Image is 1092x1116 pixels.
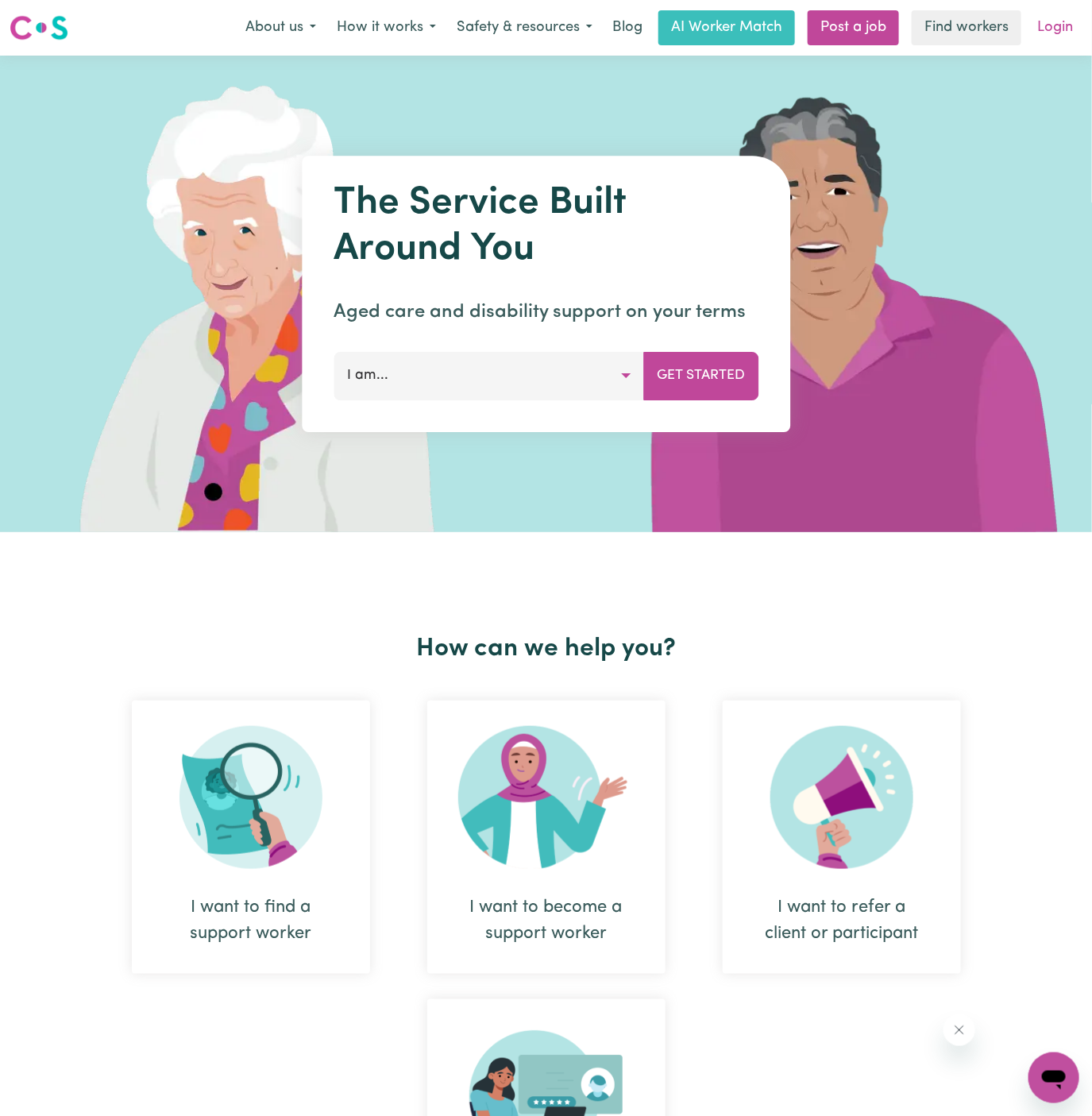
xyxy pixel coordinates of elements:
a: Careseekers logo [10,10,68,46]
div: I want to become a support worker [465,894,627,947]
iframe: Close message [943,1014,975,1046]
button: How it works [326,11,446,44]
div: I want to find a support worker [132,701,370,974]
div: I want to refer a client or participant [723,701,961,974]
button: I am... [334,352,644,400]
h1: The Service Built Around You [334,181,758,272]
a: Post a job [808,10,899,45]
div: I want to refer a client or participant [761,894,923,947]
a: Find workers [912,10,1021,45]
a: Blog [603,10,652,45]
div: I want to become a support worker [427,701,666,974]
iframe: Button to launch messaging window [1028,1052,1079,1103]
button: Get Started [643,352,758,400]
a: AI Worker Match [658,10,795,45]
p: Aged care and disability support on your terms [334,298,758,326]
button: Safety & resources [446,11,603,44]
span: Need any help? [10,11,96,24]
a: Login [1028,10,1082,45]
img: Become Worker [458,726,635,869]
img: Careseekers logo [10,14,68,42]
button: About us [235,11,326,44]
img: Refer [770,726,913,869]
div: I want to find a support worker [170,894,332,947]
h2: How can we help you? [103,634,990,664]
img: Search [179,726,322,869]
